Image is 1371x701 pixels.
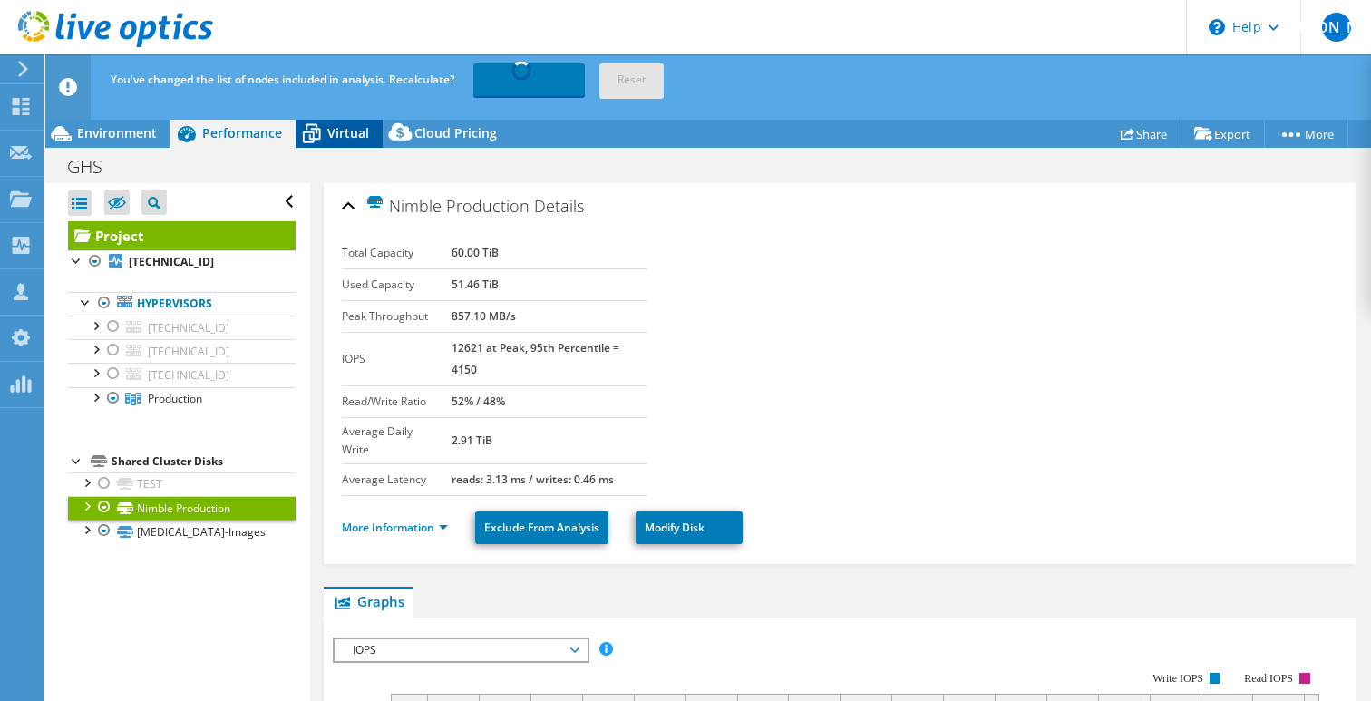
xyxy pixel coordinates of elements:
[342,471,452,489] label: Average Latency
[1264,120,1348,148] a: More
[68,363,296,386] a: [TECHNICAL_ID]
[327,124,369,141] span: Virtual
[1107,120,1181,148] a: Share
[342,276,452,294] label: Used Capacity
[342,423,452,459] label: Average Daily Write
[452,277,499,292] b: 51.46 TiB
[414,124,497,141] span: Cloud Pricing
[68,496,296,520] a: Nimble Production
[452,308,516,324] b: 857.10 MB/s
[475,511,608,544] a: Exclude From Analysis
[534,195,584,217] span: Details
[1181,120,1265,148] a: Export
[636,511,743,544] a: Modify Disk
[1245,672,1294,685] text: Read IOPS
[112,451,296,472] div: Shared Cluster Disks
[342,520,448,535] a: More Information
[452,245,499,260] b: 60.00 TiB
[342,350,452,368] label: IOPS
[342,393,452,411] label: Read/Write Ratio
[68,472,296,496] a: TEST
[452,433,492,448] b: 2.91 TiB
[1209,19,1225,35] svg: \n
[344,639,577,661] span: IOPS
[59,157,131,177] h1: GHS
[77,124,157,141] span: Environment
[68,339,296,363] a: [TECHNICAL_ID]
[148,367,229,383] span: [TECHNICAL_ID]
[68,250,296,274] a: [TECHNICAL_ID]
[365,195,530,216] span: Nimble Production
[68,292,296,316] a: Hypervisors
[1153,672,1204,685] text: Write IOPS
[68,221,296,250] a: Project
[111,72,454,87] span: You've changed the list of nodes included in analysis. Recalculate?
[342,244,452,262] label: Total Capacity
[68,387,296,411] a: Production
[148,344,229,359] span: [TECHNICAL_ID]
[473,63,585,96] a: Recalculating...
[68,520,296,543] a: [MEDICAL_DATA]-Images
[1322,13,1351,42] span: [PERSON_NAME]
[452,472,614,487] b: reads: 3.13 ms / writes: 0.46 ms
[452,394,505,409] b: 52% / 48%
[148,320,229,336] span: [TECHNICAL_ID]
[68,316,296,339] a: [TECHNICAL_ID]
[342,307,452,326] label: Peak Throughput
[333,592,404,610] span: Graphs
[202,124,282,141] span: Performance
[129,254,214,269] b: [TECHNICAL_ID]
[148,391,202,406] span: Production
[452,340,619,377] b: 12621 at Peak, 95th Percentile = 4150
